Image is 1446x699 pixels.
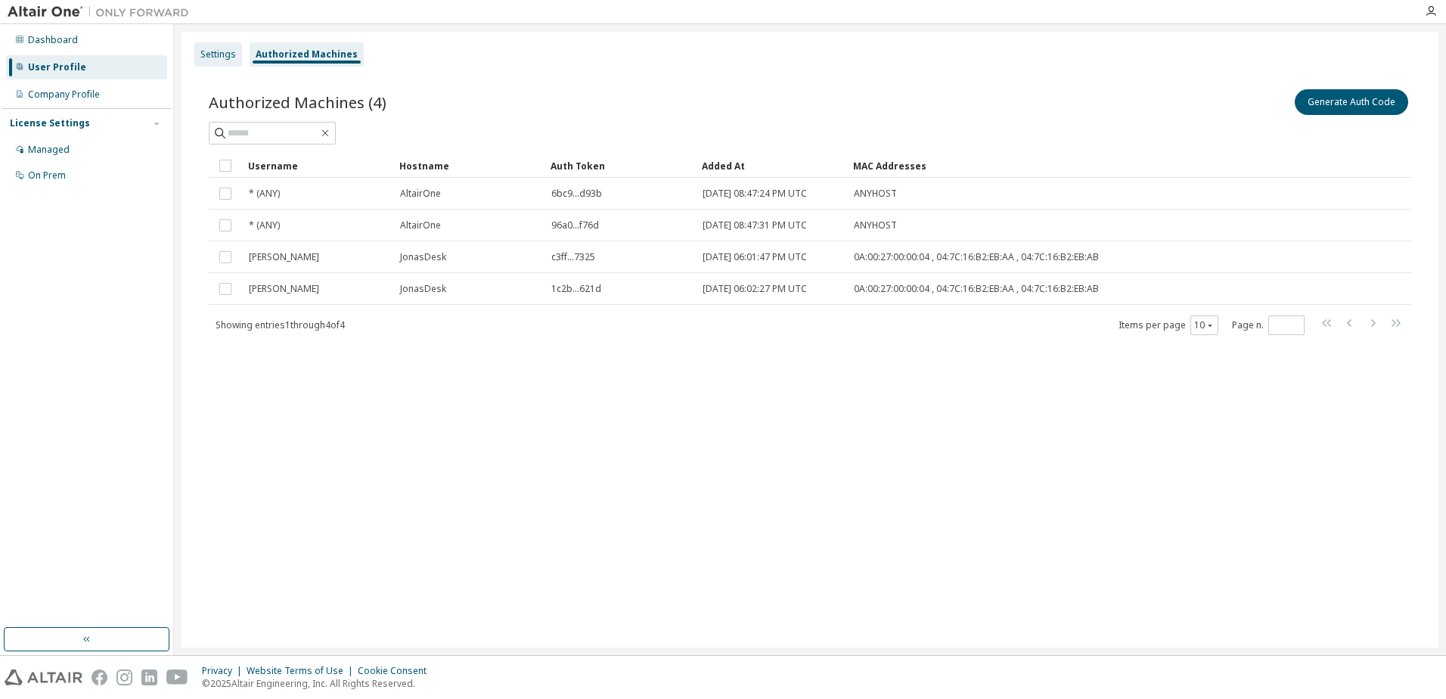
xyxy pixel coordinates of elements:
span: ANYHOST [854,219,897,231]
img: instagram.svg [116,669,132,685]
div: License Settings [10,117,90,129]
span: 6bc9...d93b [551,188,602,200]
span: Page n. [1232,315,1305,335]
span: AltairOne [400,219,441,231]
span: * (ANY) [249,219,280,231]
div: Cookie Consent [358,665,436,677]
div: Hostname [399,154,538,178]
span: [DATE] 06:02:27 PM UTC [703,283,807,295]
span: [DATE] 08:47:31 PM UTC [703,219,807,231]
img: youtube.svg [166,669,188,685]
span: 1c2b...621d [551,283,601,295]
span: ANYHOST [854,188,897,200]
div: Added At [702,154,841,178]
div: User Profile [28,61,86,73]
span: AltairOne [400,188,441,200]
span: * (ANY) [249,188,280,200]
div: MAC Addresses [853,154,1252,178]
div: Username [248,154,387,178]
div: Website Terms of Use [247,665,358,677]
img: linkedin.svg [141,669,157,685]
span: Authorized Machines (4) [209,92,386,113]
span: c3ff...7325 [551,251,595,263]
p: © 2025 Altair Engineering, Inc. All Rights Reserved. [202,677,436,690]
div: On Prem [28,169,66,182]
span: [DATE] 08:47:24 PM UTC [703,188,807,200]
div: Auth Token [551,154,690,178]
div: Company Profile [28,89,100,101]
span: JonasDesk [400,251,446,263]
button: Generate Auth Code [1295,89,1408,115]
img: Altair One [8,5,197,20]
span: [DATE] 06:01:47 PM UTC [703,251,807,263]
div: Privacy [202,665,247,677]
span: 96a0...f76d [551,219,599,231]
div: Settings [200,48,236,61]
span: 0A:00:27:00:00:04 , 04:7C:16:B2:EB:AA , 04:7C:16:B2:EB:AB [854,283,1099,295]
button: 10 [1194,319,1215,331]
img: facebook.svg [92,669,107,685]
span: 0A:00:27:00:00:04 , 04:7C:16:B2:EB:AA , 04:7C:16:B2:EB:AB [854,251,1099,263]
div: Dashboard [28,34,78,46]
span: [PERSON_NAME] [249,283,319,295]
div: Authorized Machines [256,48,358,61]
span: Items per page [1119,315,1218,335]
span: [PERSON_NAME] [249,251,319,263]
img: altair_logo.svg [5,669,82,685]
div: Managed [28,144,70,156]
span: JonasDesk [400,283,446,295]
span: Showing entries 1 through 4 of 4 [216,318,345,331]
